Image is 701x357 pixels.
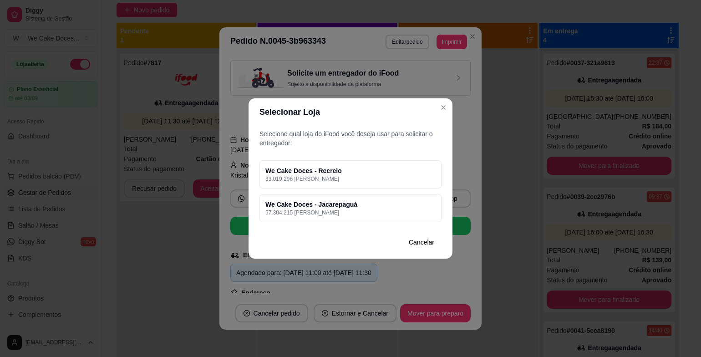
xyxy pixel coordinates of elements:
h4: We Cake Doces - Jacarepaguá [265,200,436,209]
button: Cancelar [401,233,442,251]
header: Selecionar Loja [249,98,452,126]
h4: We Cake Doces - Recreio [265,166,436,175]
p: Selecione qual loja do iFood você deseja usar para solicitar o entregador: [259,129,442,148]
p: 33.019.296 [PERSON_NAME] [265,175,436,183]
button: Close [436,100,451,115]
p: 57.304.215 [PERSON_NAME] [265,209,436,216]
